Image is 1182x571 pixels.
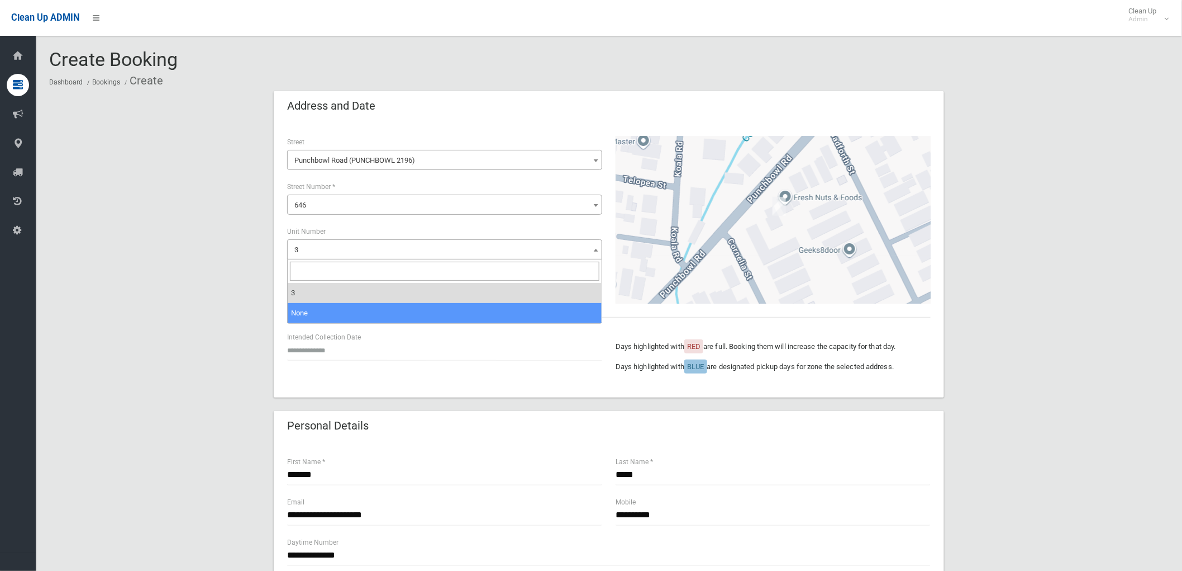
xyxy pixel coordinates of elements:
span: RED [687,342,700,351]
div: 3/646 Punchbowl Road, PUNCHBOWL NSW 2196 [773,197,786,216]
a: Dashboard [49,78,83,86]
a: Bookings [92,78,120,86]
header: Address and Date [274,95,389,117]
header: Personal Details [274,415,382,437]
span: Clean Up [1123,7,1168,23]
span: 3 [294,246,298,254]
span: Punchbowl Road (PUNCHBOWL 2196) [290,153,599,168]
span: 646 [287,195,602,215]
span: Clean Up ADMIN [11,12,79,23]
p: Days highlighted with are full. Booking them will increase the capacity for that day. [616,340,931,353]
span: 3 [291,289,295,297]
span: 646 [290,197,599,213]
span: 3 [287,239,602,259]
span: Create Booking [49,48,178,70]
span: 3 [290,242,599,258]
span: Punchbowl Road (PUNCHBOWL 2196) [287,150,602,170]
small: Admin [1129,15,1157,23]
span: None [291,309,308,317]
p: Days highlighted with are designated pickup days for zone the selected address. [616,360,931,374]
span: 646 [294,201,306,209]
span: BLUE [687,362,704,371]
li: Create [122,70,163,91]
